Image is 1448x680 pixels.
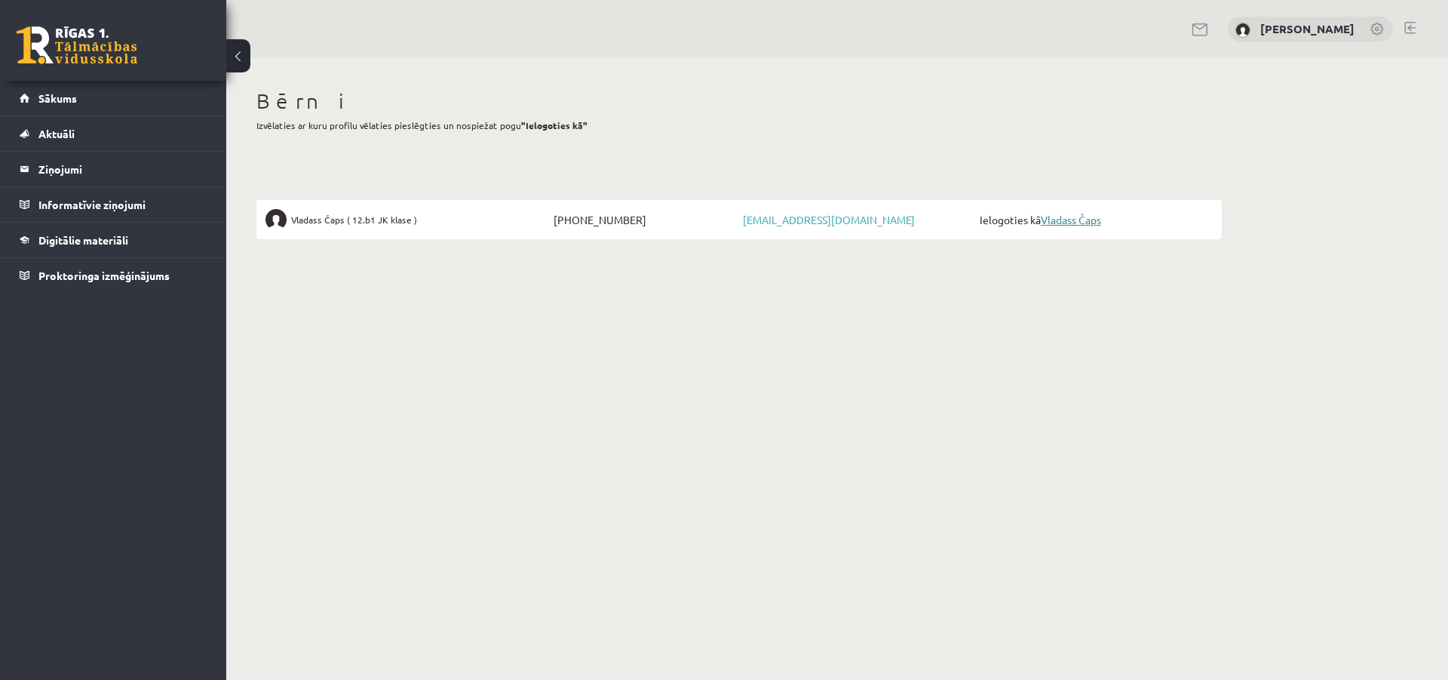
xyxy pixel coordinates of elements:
legend: Ziņojumi [38,152,207,186]
a: Ziņojumi [20,152,207,186]
img: Vladass Čaps [265,209,287,230]
a: Digitālie materiāli [20,223,207,257]
span: [PHONE_NUMBER] [550,209,739,230]
span: Ielogoties kā [976,209,1213,230]
span: Aktuāli [38,127,75,140]
a: Vladass Čaps [1041,213,1101,226]
span: Proktoringa izmēģinājums [38,269,170,282]
legend: Informatīvie ziņojumi [38,187,207,222]
h1: Bērni [256,88,1222,114]
p: Izvēlaties ar kuru profilu vēlaties pieslēgties un nospiežat pogu [256,118,1222,132]
a: Sākums [20,81,207,115]
b: "Ielogoties kā" [521,119,587,131]
span: Digitālie materiāli [38,233,128,247]
a: Informatīvie ziņojumi [20,187,207,222]
img: Jūlija Čapa [1235,23,1250,38]
a: Aktuāli [20,116,207,151]
span: Vladass Čaps ( 12.b1 JK klase ) [291,209,417,230]
span: Sākums [38,91,77,105]
a: Rīgas 1. Tālmācības vidusskola [17,26,137,64]
a: Proktoringa izmēģinājums [20,258,207,293]
a: [PERSON_NAME] [1260,21,1354,36]
a: [EMAIL_ADDRESS][DOMAIN_NAME] [743,213,915,226]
